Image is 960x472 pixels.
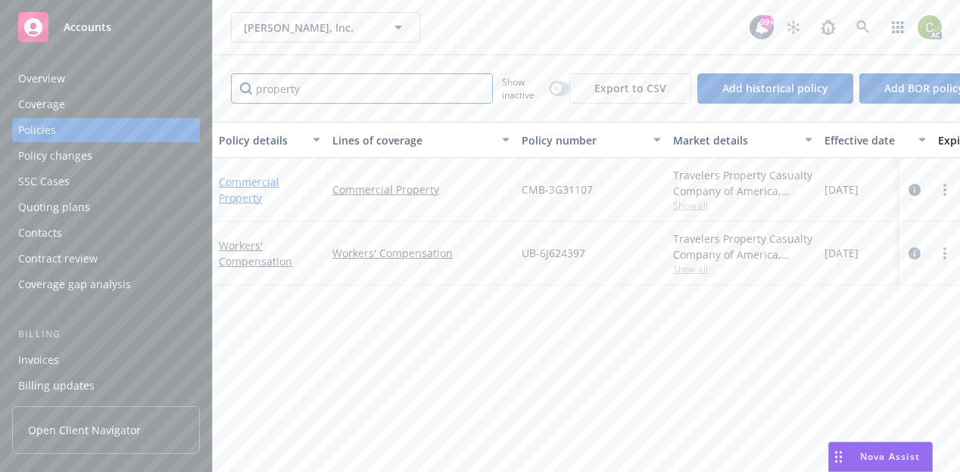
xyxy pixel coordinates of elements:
[18,195,90,219] div: Quoting plans
[918,15,942,39] img: photo
[673,231,812,262] div: Travelers Property Casualty Company of America, Travelers Insurance
[18,272,131,297] div: Coverage gap analysis
[326,122,516,158] button: Lines of coverage
[813,12,843,42] a: Report a Bug
[18,92,65,116] div: Coverage
[219,132,304,148] div: Policy details
[522,132,644,148] div: Policy number
[936,181,954,199] a: more
[722,81,828,95] span: Add historical policy
[64,21,111,33] span: Accounts
[936,244,954,262] a: more
[673,167,812,199] div: Travelers Property Casualty Company of America, Travelers Insurance
[502,76,543,101] span: Show inactive
[219,175,279,205] a: Commercial Property
[905,244,924,262] a: circleInformation
[12,221,200,245] a: Contacts
[673,199,812,212] span: Show all
[12,169,200,194] a: SSC Cases
[12,67,200,91] a: Overview
[18,374,95,398] div: Billing updates
[12,195,200,219] a: Quoting plans
[818,122,932,158] button: Effective date
[12,144,200,168] a: Policy changes
[18,67,65,91] div: Overview
[516,122,667,158] button: Policy number
[18,169,70,194] div: SSC Cases
[12,272,200,297] a: Coverage gap analysis
[12,92,200,116] a: Coverage
[905,181,924,199] a: circleInformation
[332,132,493,148] div: Lines of coverage
[829,442,848,471] div: Drag to move
[824,245,859,261] span: [DATE]
[760,15,774,29] div: 99+
[848,12,878,42] a: Search
[12,327,200,342] div: Billing
[18,221,62,245] div: Contacts
[522,182,593,197] span: CMB-3G31107
[667,122,818,158] button: Market details
[673,262,812,275] span: Show all
[569,73,691,104] button: Export to CSV
[522,245,585,261] span: UB-6J624397
[231,12,420,42] button: [PERSON_NAME], Inc.
[12,6,200,48] a: Accounts
[12,348,200,372] a: Invoices
[824,182,859,197] span: [DATE]
[883,12,913,42] a: Switch app
[28,422,141,438] span: Open Client Navigator
[18,144,92,168] div: Policy changes
[18,348,59,372] div: Invoices
[332,245,510,261] a: Workers' Compensation
[244,20,375,36] span: [PERSON_NAME], Inc.
[778,12,809,42] a: Stop snowing
[12,247,200,271] a: Contract review
[828,442,933,472] button: Nova Assist
[673,132,796,148] div: Market details
[860,450,920,463] span: Nova Assist
[18,247,98,271] div: Contract review
[12,374,200,398] a: Billing updates
[697,73,853,104] button: Add historical policy
[594,81,666,95] span: Export to CSV
[219,238,292,269] a: Workers' Compensation
[12,118,200,142] a: Policies
[213,122,326,158] button: Policy details
[18,118,56,142] div: Policies
[332,182,510,197] a: Commercial Property
[231,73,493,104] input: Filter by keyword...
[824,132,909,148] div: Effective date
